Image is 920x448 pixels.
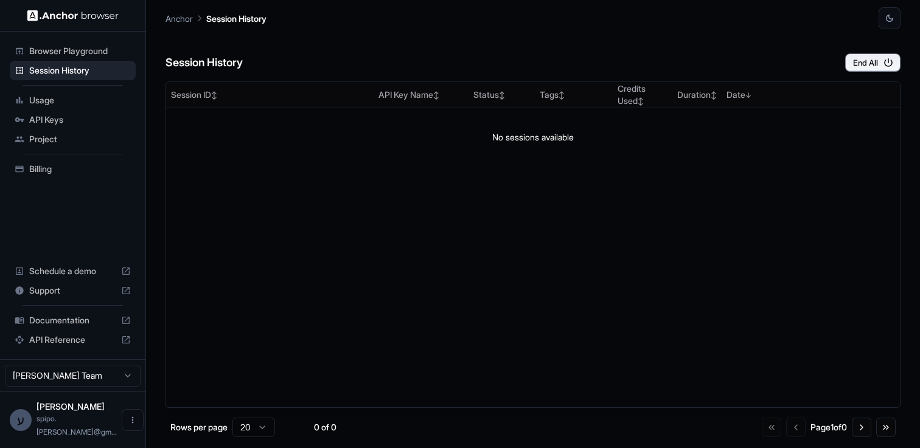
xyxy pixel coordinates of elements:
[677,89,717,101] div: Duration
[10,41,136,61] div: Browser Playground
[540,89,608,101] div: Tags
[618,83,668,107] div: Credits Used
[294,421,355,433] div: 0 of 0
[10,409,32,431] div: ע
[29,284,116,297] span: Support
[10,129,136,149] div: Project
[29,94,131,106] span: Usage
[727,89,818,101] div: Date
[810,421,847,433] div: Page 1 of 0
[10,311,136,330] div: Documentation
[27,10,119,21] img: Anchor Logo
[29,334,116,346] span: API Reference
[29,114,131,126] span: API Keys
[638,97,644,106] span: ↕
[559,91,565,100] span: ↕
[166,12,193,25] p: Anchor
[37,401,105,412] span: עומרי כהן
[170,421,228,433] p: Rows per page
[10,281,136,300] div: Support
[29,133,131,145] span: Project
[166,54,243,72] h6: Session History
[29,265,116,277] span: Schedule a demo
[378,89,464,101] div: API Key Name
[499,91,505,100] span: ↕
[745,91,751,100] span: ↓
[845,53,901,72] button: End All
[10,61,136,80] div: Session History
[29,64,131,77] span: Session History
[10,159,136,179] div: Billing
[166,12,267,25] nav: breadcrumb
[711,91,717,100] span: ↕
[29,45,131,57] span: Browser Playground
[10,91,136,110] div: Usage
[10,110,136,129] div: API Keys
[171,89,369,101] div: Session ID
[473,89,530,101] div: Status
[166,108,900,167] td: No sessions available
[211,91,217,100] span: ↕
[10,261,136,281] div: Schedule a demo
[206,12,267,25] p: Session History
[29,163,131,175] span: Billing
[122,409,144,431] button: Open menu
[433,91,439,100] span: ↕
[10,330,136,350] div: API Reference
[37,414,117,436] span: spipo.cohen@gmail.com
[29,314,116,326] span: Documentation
